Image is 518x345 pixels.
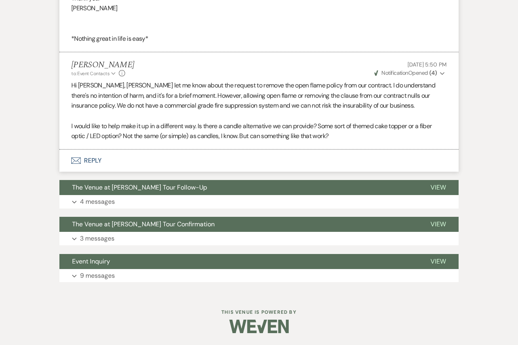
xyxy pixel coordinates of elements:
[72,183,207,191] span: The Venue at [PERSON_NAME] Tour Follow-Up
[373,69,447,77] button: NotificationOpened (4)
[72,257,110,265] span: Event Inquiry
[80,233,114,244] p: 3 messages
[59,150,459,172] button: Reply
[418,217,459,232] button: View
[59,217,418,232] button: The Venue at [PERSON_NAME] Tour Confirmation
[59,180,418,195] button: The Venue at [PERSON_NAME] Tour Follow-Up
[430,257,446,265] span: View
[408,61,447,68] span: [DATE] 5:50 PM
[59,254,418,269] button: Event Inquiry
[59,269,459,282] button: 9 messages
[80,271,115,281] p: 9 messages
[374,69,437,76] span: Opened
[430,183,446,191] span: View
[430,220,446,228] span: View
[429,69,437,76] strong: ( 4 )
[71,70,109,77] span: to: Event Contacts
[381,69,408,76] span: Notification
[418,254,459,269] button: View
[71,60,134,70] h5: [PERSON_NAME]
[71,80,447,111] p: Hi [PERSON_NAME], [PERSON_NAME] let me know about the request to remove the open flame policy fro...
[229,313,289,340] img: Weven Logo
[71,121,447,141] p: I would like to help make it up in a different way. Is there a candle alternative we can provide?...
[72,220,215,228] span: The Venue at [PERSON_NAME] Tour Confirmation
[418,180,459,195] button: View
[71,70,117,77] button: to: Event Contacts
[59,195,459,209] button: 4 messages
[80,197,115,207] p: 4 messages
[59,232,459,245] button: 3 messages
